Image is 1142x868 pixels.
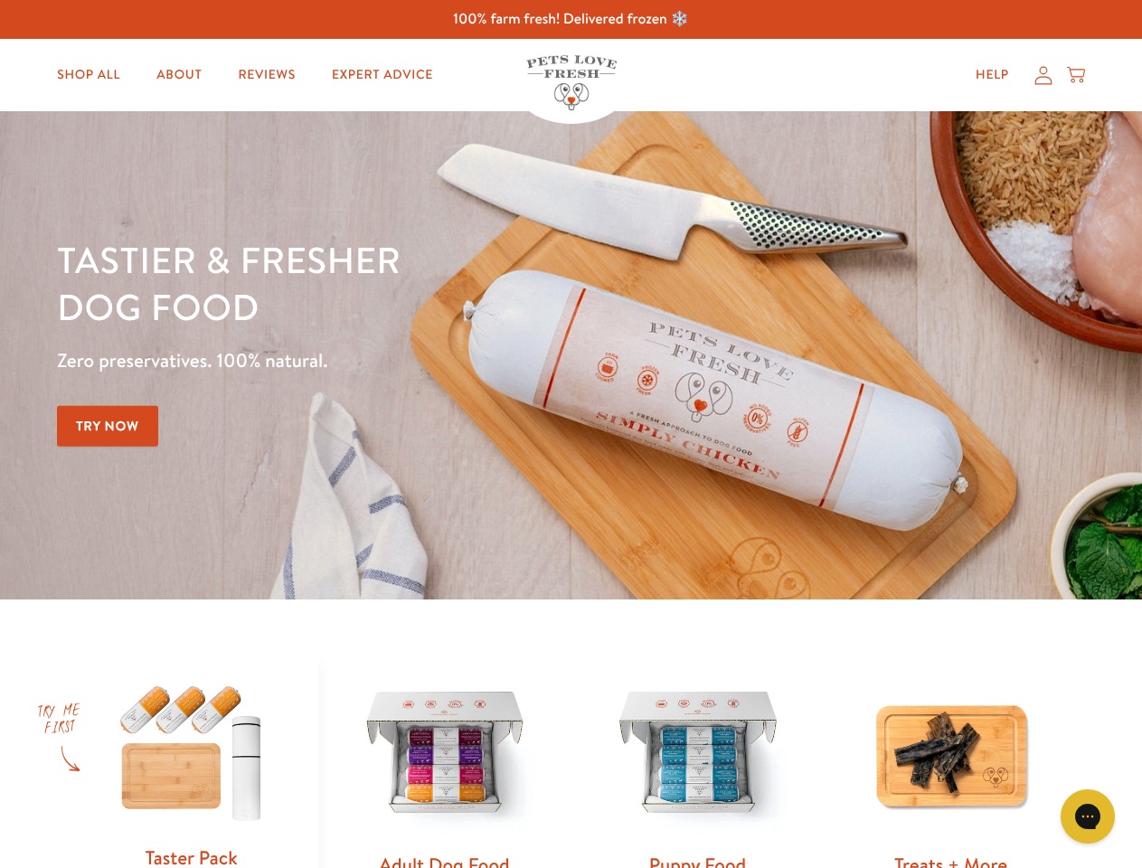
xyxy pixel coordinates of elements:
[57,406,158,447] a: Try Now
[317,57,448,93] a: Expert Advice
[42,57,135,93] a: Shop All
[57,236,742,330] h1: Tastier & fresher dog food
[223,57,309,93] a: Reviews
[961,57,1024,93] a: Help
[142,57,216,93] a: About
[526,55,617,110] img: Pets Love Fresh
[57,344,742,377] p: Zero preservatives. 100% natural.
[1052,783,1124,850] iframe: Gorgias live chat messenger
